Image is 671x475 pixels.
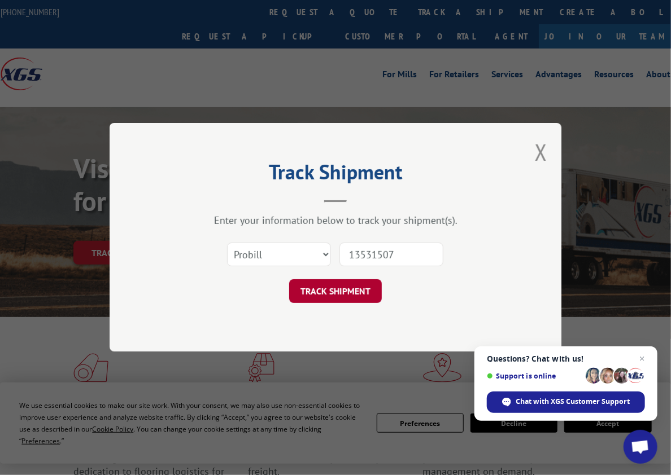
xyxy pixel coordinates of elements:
div: Chat with XGS Customer Support [487,392,645,413]
span: Support is online [487,372,582,380]
span: Chat with XGS Customer Support [516,397,630,407]
button: Close modal [535,137,547,167]
div: Enter your information below to track your shipment(s). [166,214,505,227]
span: Questions? Chat with us! [487,354,645,363]
input: Number(s) [339,243,443,267]
button: TRACK SHIPMENT [289,280,382,304]
h2: Track Shipment [166,164,505,186]
div: Open chat [624,430,657,464]
span: Close chat [635,352,649,366]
